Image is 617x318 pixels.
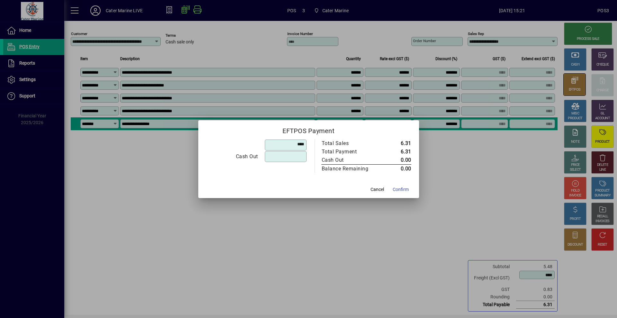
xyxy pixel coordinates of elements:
[322,165,376,173] div: Balance Remaining
[322,156,376,164] div: Cash Out
[321,148,382,156] td: Total Payment
[382,156,411,165] td: 0.00
[393,186,409,193] span: Confirm
[206,153,258,160] div: Cash Out
[367,184,388,195] button: Cancel
[390,184,411,195] button: Confirm
[382,139,411,148] td: 6.31
[198,120,419,139] h2: EFTPOS Payment
[382,164,411,173] td: 0.00
[382,148,411,156] td: 6.31
[371,186,384,193] span: Cancel
[321,139,382,148] td: Total Sales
